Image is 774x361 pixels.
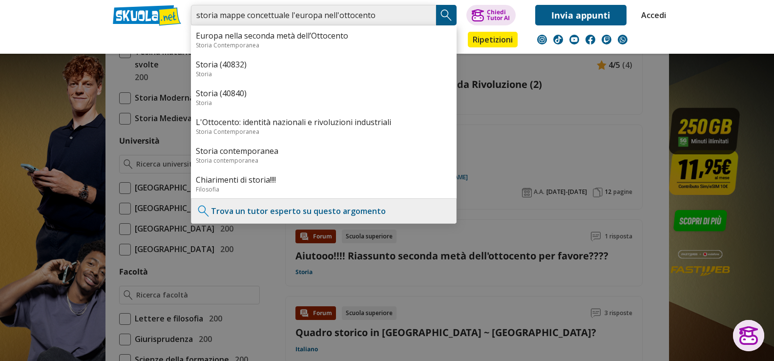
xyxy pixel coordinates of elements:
a: Chiarimenti di storia!!!! [196,174,452,185]
a: Storia (40832) [196,59,452,70]
img: WhatsApp [618,35,628,44]
img: twitch [602,35,611,44]
div: Storia [196,99,452,107]
a: Accedi [641,5,662,25]
img: facebook [586,35,595,44]
img: tiktok [553,35,563,44]
div: Storia Contemporanea [196,41,452,49]
div: Storia Contemporanea [196,127,452,136]
a: Storia contemporanea [196,146,452,156]
div: Storia contemporanea [196,156,452,165]
img: Cerca appunti, riassunti o versioni [439,8,454,22]
a: Trova un tutor esperto su questo argomento [211,206,386,216]
a: Ripetizioni [468,32,518,47]
img: youtube [569,35,579,44]
img: instagram [537,35,547,44]
div: Chiedi Tutor AI [487,9,510,21]
a: Europa nella seconda metà dell’Ottocento [196,30,452,41]
button: ChiediTutor AI [466,5,516,25]
div: Storia [196,70,452,78]
a: Invia appunti [535,5,627,25]
a: L'Ottocento: identità nazionali e rivoluzioni industriali [196,117,452,127]
div: Filosofia [196,185,452,193]
a: Appunti [188,32,232,49]
a: Storia (40840) [196,88,452,99]
img: Trova un tutor esperto [196,204,211,218]
button: Search Button [436,5,457,25]
input: Cerca appunti, riassunti o versioni [191,5,436,25]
